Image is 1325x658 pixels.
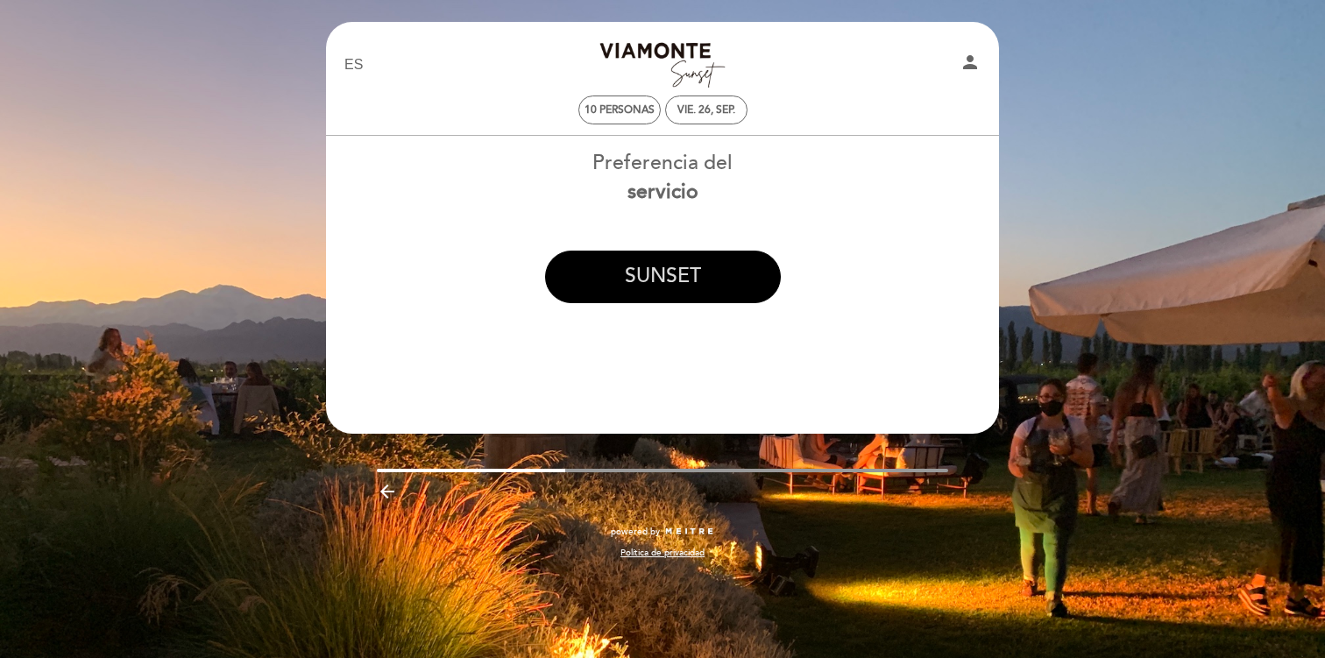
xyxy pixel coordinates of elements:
[377,481,398,502] i: arrow_backward
[325,149,1000,207] div: Preferencia del
[960,52,981,73] i: person
[677,103,735,117] div: vie. 26, sep.
[960,52,981,79] button: person
[585,103,655,117] span: 10 personas
[553,41,772,89] a: Bodega [PERSON_NAME] Sunset
[627,180,698,204] b: servicio
[664,527,714,536] img: MEITRE
[611,526,714,538] a: powered by
[620,547,705,559] a: Política de privacidad
[545,251,781,303] button: SUNSET
[611,526,660,538] span: powered by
